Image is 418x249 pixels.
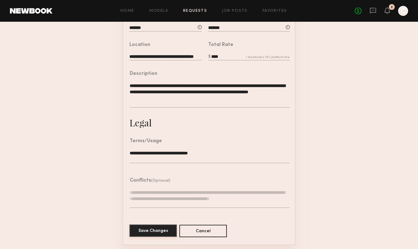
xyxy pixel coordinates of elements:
div: Total Rate [208,43,233,48]
div: Legal [129,116,152,129]
a: Models [149,9,168,13]
a: Requests [183,9,207,13]
a: C [398,6,408,16]
span: (Optional) [151,179,170,183]
div: Description [130,71,157,76]
div: 2 [391,6,393,9]
a: Favorites [263,9,287,13]
a: Home [120,9,134,13]
div: Location [129,43,150,48]
a: Job Posts [222,9,248,13]
header: Conflicts [130,178,170,183]
button: Cancel [179,225,227,237]
button: Save Changes [129,224,177,237]
div: Terms/Usage [130,139,162,144]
